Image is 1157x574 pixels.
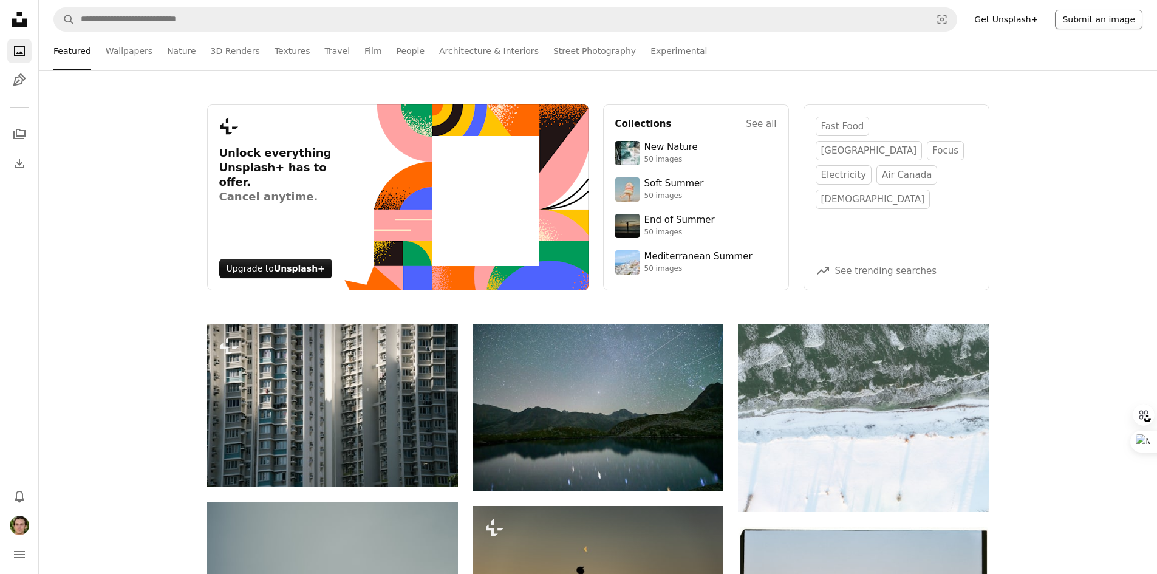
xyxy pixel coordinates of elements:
[644,251,753,263] div: Mediterranean Summer
[816,141,923,160] a: [GEOGRAPHIC_DATA]
[106,32,152,70] a: Wallpapers
[615,141,640,165] img: premium_photo-1755037089989-422ee333aef9
[7,39,32,63] a: Photos
[644,155,698,165] div: 50 images
[816,165,872,185] a: electricity
[7,542,32,567] button: Menu
[816,117,870,136] a: fast food
[553,32,636,70] a: Street Photography
[644,214,715,227] div: End of Summer
[738,412,989,423] a: Snow covered landscape with frozen water
[219,259,332,278] div: Upgrade to
[615,177,777,202] a: Soft Summer50 images
[274,264,325,273] strong: Unsplash+
[397,32,425,70] a: People
[615,214,777,238] a: End of Summer50 images
[927,141,964,160] a: focus
[615,177,640,202] img: premium_photo-1749544311043-3a6a0c8d54af
[7,68,32,92] a: Illustrations
[650,32,707,70] a: Experimental
[644,228,715,237] div: 50 images
[816,190,930,209] a: [DEMOGRAPHIC_DATA]
[7,7,32,34] a: Home — Unsplash
[324,32,350,70] a: Travel
[219,146,344,204] h3: Unlock everything Unsplash+ has to offer.
[644,142,698,154] div: New Nature
[1055,10,1142,29] button: Submit an image
[473,324,723,491] img: Starry night sky over a calm mountain lake
[7,122,32,146] a: Collections
[211,32,260,70] a: 3D Renders
[207,400,458,411] a: Tall apartment buildings with many windows and balconies.
[54,8,75,31] button: Search Unsplash
[967,10,1045,29] a: Get Unsplash+
[644,264,753,274] div: 50 images
[615,250,640,275] img: premium_photo-1688410049290-d7394cc7d5df
[927,8,957,31] button: Visual search
[876,165,937,185] a: air canada
[207,324,458,487] img: Tall apartment buildings with many windows and balconies.
[364,32,381,70] a: Film
[644,191,704,201] div: 50 images
[53,7,957,32] form: Find visuals sitewide
[7,484,32,508] button: Notifications
[615,117,672,131] h4: Collections
[167,32,196,70] a: Nature
[219,190,344,204] span: Cancel anytime.
[275,32,310,70] a: Textures
[738,324,989,512] img: Snow covered landscape with frozen water
[615,214,640,238] img: premium_photo-1754398386796-ea3dec2a6302
[644,178,704,190] div: Soft Summer
[439,32,539,70] a: Architecture & Interiors
[746,117,776,131] a: See all
[615,141,777,165] a: New Nature50 images
[473,402,723,413] a: Starry night sky over a calm mountain lake
[7,151,32,176] a: Download History
[10,516,29,535] img: Avatar of user Joan Carrillo9
[207,104,589,290] a: Unlock everything Unsplash+ has to offer.Cancel anytime.Upgrade toUnsplash+
[835,265,937,276] a: See trending searches
[615,250,777,275] a: Mediterranean Summer50 images
[7,513,32,538] button: Profile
